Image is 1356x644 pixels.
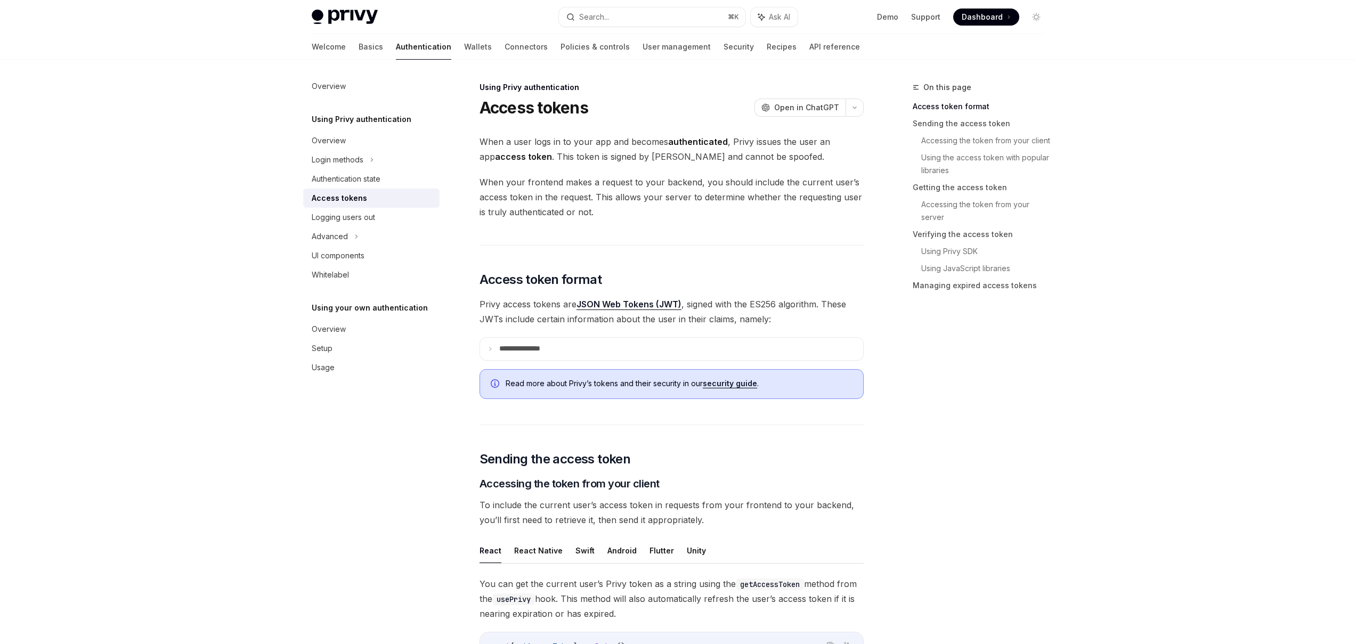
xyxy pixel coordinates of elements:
[576,299,681,310] a: JSON Web Tokens (JWT)
[754,99,846,117] button: Open in ChatGPT
[962,12,1003,22] span: Dashboard
[809,34,860,60] a: API reference
[312,361,335,374] div: Usage
[1028,9,1045,26] button: Toggle dark mode
[480,271,602,288] span: Access token format
[774,102,839,113] span: Open in ChatGPT
[751,7,798,27] button: Ask AI
[303,131,440,150] a: Overview
[312,342,332,355] div: Setup
[505,34,548,60] a: Connectors
[921,149,1053,179] a: Using the access token with popular libraries
[559,7,745,27] button: Search...⌘K
[312,323,346,336] div: Overview
[303,320,440,339] a: Overview
[312,173,380,185] div: Authentication state
[492,593,535,605] code: usePrivy
[480,576,864,621] span: You can get the current user’s Privy token as a string using the method from the hook. This metho...
[575,538,595,563] button: Swift
[312,34,346,60] a: Welcome
[396,34,451,60] a: Authentication
[506,378,852,389] span: Read more about Privy’s tokens and their security in our .
[579,11,609,23] div: Search...
[480,297,864,327] span: Privy access tokens are , signed with the ES256 algorithm. These JWTs include certain information...
[359,34,383,60] a: Basics
[561,34,630,60] a: Policies & controls
[312,268,349,281] div: Whitelabel
[736,578,804,590] code: getAccessToken
[312,153,363,166] div: Login methods
[312,301,428,314] h5: Using your own authentication
[303,246,440,265] a: UI components
[480,498,864,527] span: To include the current user’s access token in requests from your frontend to your backend, you’ll...
[767,34,797,60] a: Recipes
[303,265,440,284] a: Whitelabel
[480,476,660,491] span: Accessing the token from your client
[303,358,440,377] a: Usage
[728,13,739,21] span: ⌘ K
[480,98,588,117] h1: Access tokens
[303,189,440,208] a: Access tokens
[953,9,1019,26] a: Dashboard
[921,132,1053,149] a: Accessing the token from your client
[911,12,940,22] a: Support
[312,249,364,262] div: UI components
[312,192,367,205] div: Access tokens
[668,136,728,147] strong: authenticated
[480,451,631,468] span: Sending the access token
[877,12,898,22] a: Demo
[312,10,378,25] img: light logo
[480,175,864,219] span: When your frontend makes a request to your backend, you should include the current user’s access ...
[303,208,440,227] a: Logging users out
[303,77,440,96] a: Overview
[923,81,971,94] span: On this page
[464,34,492,60] a: Wallets
[303,339,440,358] a: Setup
[312,134,346,147] div: Overview
[769,12,790,22] span: Ask AI
[724,34,754,60] a: Security
[643,34,711,60] a: User management
[312,211,375,224] div: Logging users out
[921,260,1053,277] a: Using JavaScript libraries
[303,169,440,189] a: Authentication state
[312,113,411,126] h5: Using Privy authentication
[514,538,563,563] button: React Native
[480,134,864,164] span: When a user logs in to your app and becomes , Privy issues the user an app . This token is signed...
[687,538,706,563] button: Unity
[913,98,1053,115] a: Access token format
[312,80,346,93] div: Overview
[913,277,1053,294] a: Managing expired access tokens
[495,151,552,162] strong: access token
[921,196,1053,226] a: Accessing the token from your server
[921,243,1053,260] a: Using Privy SDK
[913,179,1053,196] a: Getting the access token
[913,226,1053,243] a: Verifying the access token
[312,230,348,243] div: Advanced
[913,115,1053,132] a: Sending the access token
[491,379,501,390] svg: Info
[649,538,674,563] button: Flutter
[480,82,864,93] div: Using Privy authentication
[607,538,637,563] button: Android
[480,538,501,563] button: React
[703,379,757,388] a: security guide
